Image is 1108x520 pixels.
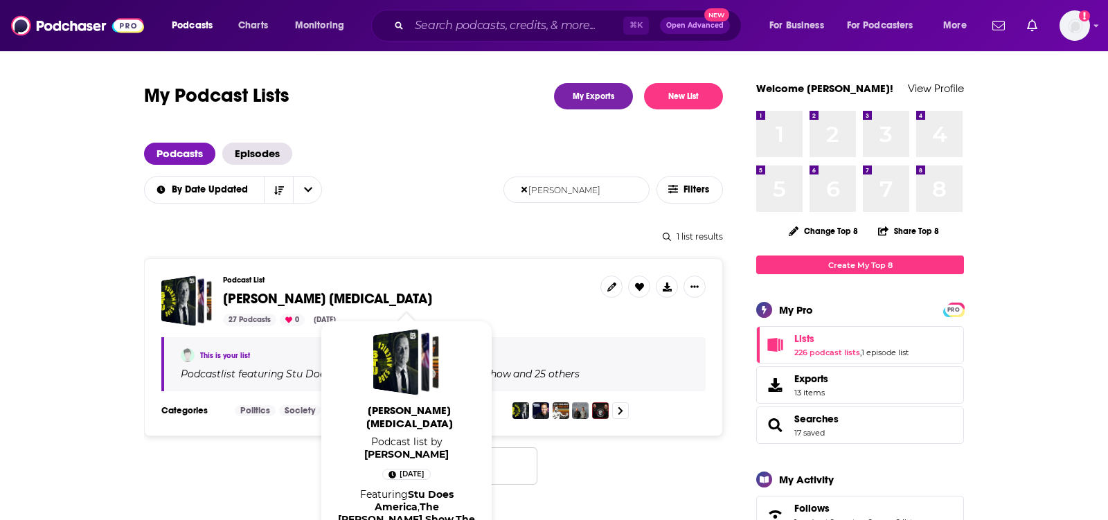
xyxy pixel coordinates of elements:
span: Follows [794,502,830,514]
span: Filters [683,185,711,195]
a: Society [279,405,321,416]
a: [PERSON_NAME] [MEDICAL_DATA] [223,292,432,307]
span: 13 items [794,388,828,397]
span: Monitoring [295,16,344,35]
span: By Date Updated [172,185,253,195]
a: Exports [756,366,964,404]
button: New List [644,83,723,109]
a: Welcome [PERSON_NAME]! [756,82,893,95]
button: open menu [162,15,231,37]
button: open menu [144,185,265,195]
img: Stu Does America [512,402,529,419]
button: Filters [656,176,723,204]
span: Podcast list by [329,436,484,460]
a: Searches [794,413,839,425]
h4: Stu Does America [286,368,375,379]
a: Lists [761,335,789,355]
h3: Podcast List [223,276,589,285]
button: Show More Button [683,276,706,298]
img: User Profile [1060,10,1090,41]
a: Kelly Teemer [364,448,449,460]
a: 17 saved [794,428,825,438]
span: ⌘ K [623,17,649,35]
button: Open AdvancedNew [660,17,730,34]
img: The Art of Manliness [553,402,569,419]
a: Show notifications dropdown [987,14,1010,37]
button: open menu [285,15,362,37]
div: Podcast list featuring [181,368,689,380]
span: , [860,348,861,357]
button: Sort Direction [264,177,293,203]
a: Richard Digital Addiction [373,329,440,395]
img: The Born Primitive Podcast [592,402,609,419]
button: open menu [293,177,322,203]
button: Share Top 8 [877,217,940,244]
img: Podchaser - Follow, Share and Rate Podcasts [11,12,144,39]
span: Podcasts [172,16,213,35]
a: Show notifications dropdown [1021,14,1043,37]
div: 1 list results [144,231,723,242]
img: The Benny Show [533,402,549,419]
div: 27 Podcasts [223,314,276,326]
span: PRO [945,305,962,315]
span: Open Advanced [666,22,724,29]
a: Richard Digital Addiction [161,276,212,326]
div: 0 [280,314,305,326]
span: [PERSON_NAME] [MEDICAL_DATA] [332,404,487,430]
a: Stu Does America [375,488,454,513]
h2: Choose List sort [144,176,322,204]
a: 226 podcast lists [794,348,860,357]
div: My Pro [779,303,813,316]
img: Kelly Teemer [181,348,195,362]
span: Exports [794,373,828,385]
span: , [418,501,420,513]
button: open menu [933,15,984,37]
a: Charts [229,15,276,37]
a: View Profile [908,82,964,95]
a: Podcasts [144,143,215,165]
span: More [943,16,967,35]
a: Follows [794,502,916,514]
span: For Business [769,16,824,35]
div: My Activity [779,473,834,486]
span: Lists [794,332,814,345]
h1: My Podcast Lists [144,83,289,109]
span: Lists [756,326,964,364]
a: My Exports [554,83,633,109]
a: Episodes [222,143,292,165]
div: [DATE] [308,314,341,326]
a: This is your list [200,351,250,360]
a: Politics [235,405,276,416]
a: 1 episode list [861,348,909,357]
a: Searches [761,415,789,435]
span: Charts [238,16,268,35]
span: Exports [761,375,789,395]
a: Jul 6th, 2025 [382,469,431,480]
span: Logged in as TeemsPR [1060,10,1090,41]
svg: Add a profile image [1079,10,1090,21]
span: For Podcasters [847,16,913,35]
span: New [704,8,729,21]
a: Lists [794,332,909,345]
span: [PERSON_NAME] [MEDICAL_DATA] [223,290,432,307]
button: open menu [838,15,933,37]
a: Stu Does America [284,368,375,379]
a: [PERSON_NAME] [MEDICAL_DATA] [332,404,487,436]
img: Take It Outside with Jay Cutler and Sam Mackey [572,402,589,419]
a: Create My Top 8 [756,255,964,274]
span: Searches [756,406,964,444]
input: Search podcasts, credits, & more... [409,15,623,37]
button: Change Top 8 [780,222,866,240]
a: PRO [945,304,962,314]
span: [DATE] [400,467,425,481]
p: and 25 others [513,368,580,380]
div: Search podcasts, credits, & more... [384,10,755,42]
